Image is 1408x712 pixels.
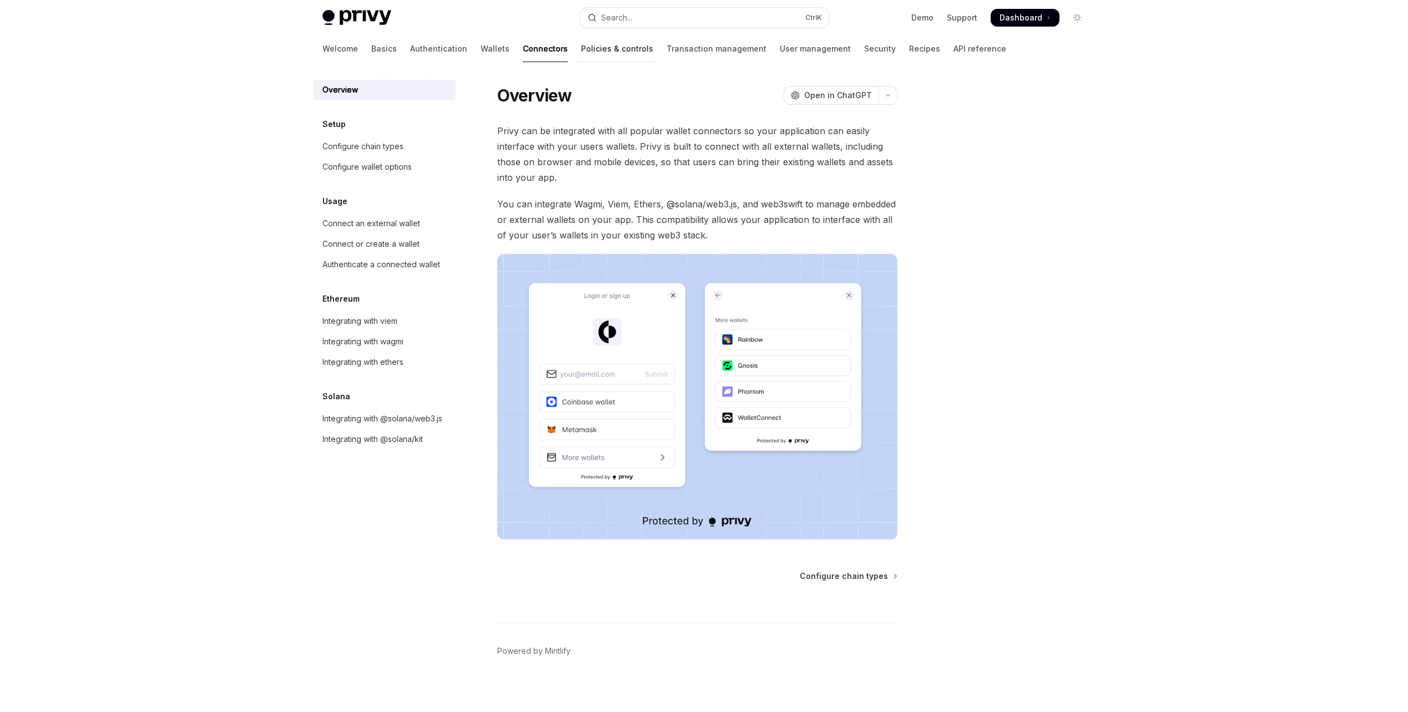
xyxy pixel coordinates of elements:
[314,429,456,449] a: Integrating with @solana/kit
[953,35,1006,62] a: API reference
[322,314,397,328] div: Integrating with viem
[497,196,897,243] span: You can integrate Wagmi, Viem, Ethers, @solana/web3.js, and web3swift to manage embedded or exter...
[322,140,403,153] div: Configure chain types
[322,258,440,271] div: Authenticate a connected wallet
[1000,12,1042,23] span: Dashboard
[481,35,509,62] a: Wallets
[784,86,879,105] button: Open in ChatGPT
[322,10,391,26] img: light logo
[322,217,420,230] div: Connect an external wallet
[314,136,456,156] a: Configure chain types
[523,35,568,62] a: Connectors
[322,433,423,446] div: Integrating with @solana/kit
[314,80,456,100] a: Overview
[322,195,347,208] h5: Usage
[314,311,456,331] a: Integrating with viem
[322,335,403,348] div: Integrating with wagmi
[322,160,412,174] div: Configure wallet options
[322,83,358,96] div: Overview
[1068,9,1086,27] button: Toggle dark mode
[497,123,897,185] span: Privy can be integrated with all popular wallet connectors so your application can easily interfa...
[314,409,456,429] a: Integrating with @solana/web3.js
[497,85,572,105] h1: Overview
[804,90,872,101] span: Open in ChatGPT
[322,237,420,251] div: Connect or create a wallet
[314,213,456,233] a: Connect an external wallet
[780,35,851,62] a: User management
[322,412,442,425] div: Integrating with @solana/web3.js
[497,254,897,540] img: Connectors3
[410,35,467,62] a: Authentication
[322,355,403,369] div: Integrating with ethers
[580,8,829,28] button: Open search
[322,118,346,131] h5: Setup
[800,571,896,582] a: Configure chain types
[947,12,977,23] a: Support
[314,332,456,352] a: Integrating with wagmi
[991,9,1059,27] a: Dashboard
[581,35,653,62] a: Policies & controls
[864,35,896,62] a: Security
[322,292,360,306] h5: Ethereum
[322,35,358,62] a: Welcome
[805,13,822,22] span: Ctrl K
[497,645,571,657] a: Powered by Mintlify
[314,255,456,274] a: Authenticate a connected wallet
[314,352,456,372] a: Integrating with ethers
[322,390,350,403] h5: Solana
[667,35,766,62] a: Transaction management
[911,12,933,23] a: Demo
[371,35,397,62] a: Basics
[800,571,888,582] span: Configure chain types
[314,157,456,177] a: Configure wallet options
[601,11,632,24] div: Search...
[909,35,940,62] a: Recipes
[314,234,456,254] a: Connect or create a wallet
